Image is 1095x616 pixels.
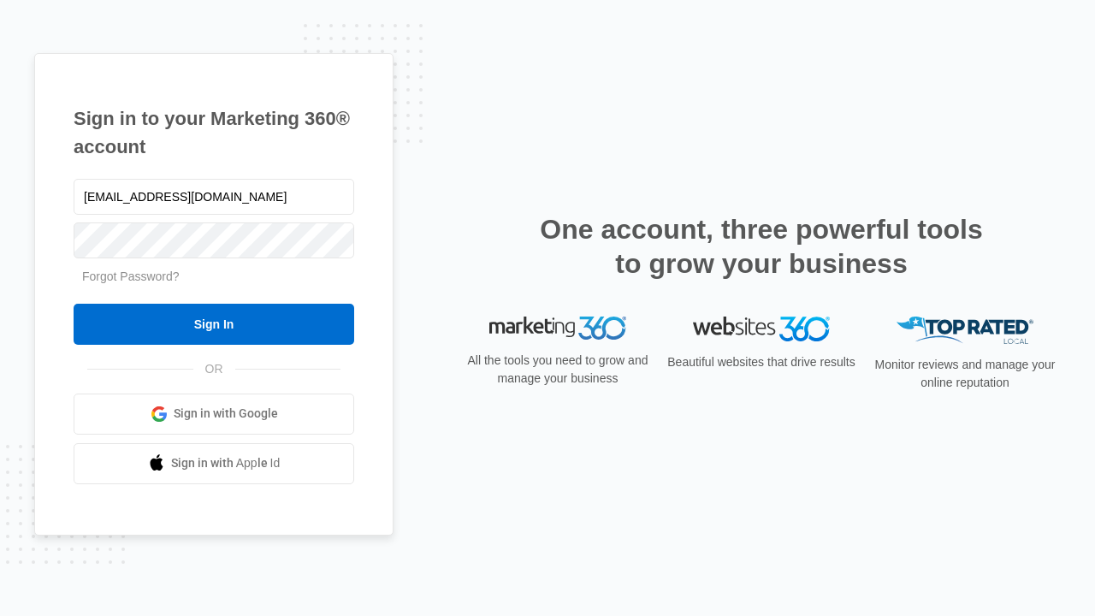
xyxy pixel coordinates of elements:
[535,212,988,281] h2: One account, three powerful tools to grow your business
[74,179,354,215] input: Email
[193,360,235,378] span: OR
[74,304,354,345] input: Sign In
[74,443,354,484] a: Sign in with Apple Id
[462,352,654,388] p: All the tools you need to grow and manage your business
[74,394,354,435] a: Sign in with Google
[74,104,354,161] h1: Sign in to your Marketing 360® account
[666,353,857,371] p: Beautiful websites that drive results
[489,317,626,341] img: Marketing 360
[174,405,278,423] span: Sign in with Google
[869,356,1061,392] p: Monitor reviews and manage your online reputation
[171,454,281,472] span: Sign in with Apple Id
[693,317,830,341] img: Websites 360
[82,269,180,283] a: Forgot Password?
[897,317,1033,345] img: Top Rated Local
